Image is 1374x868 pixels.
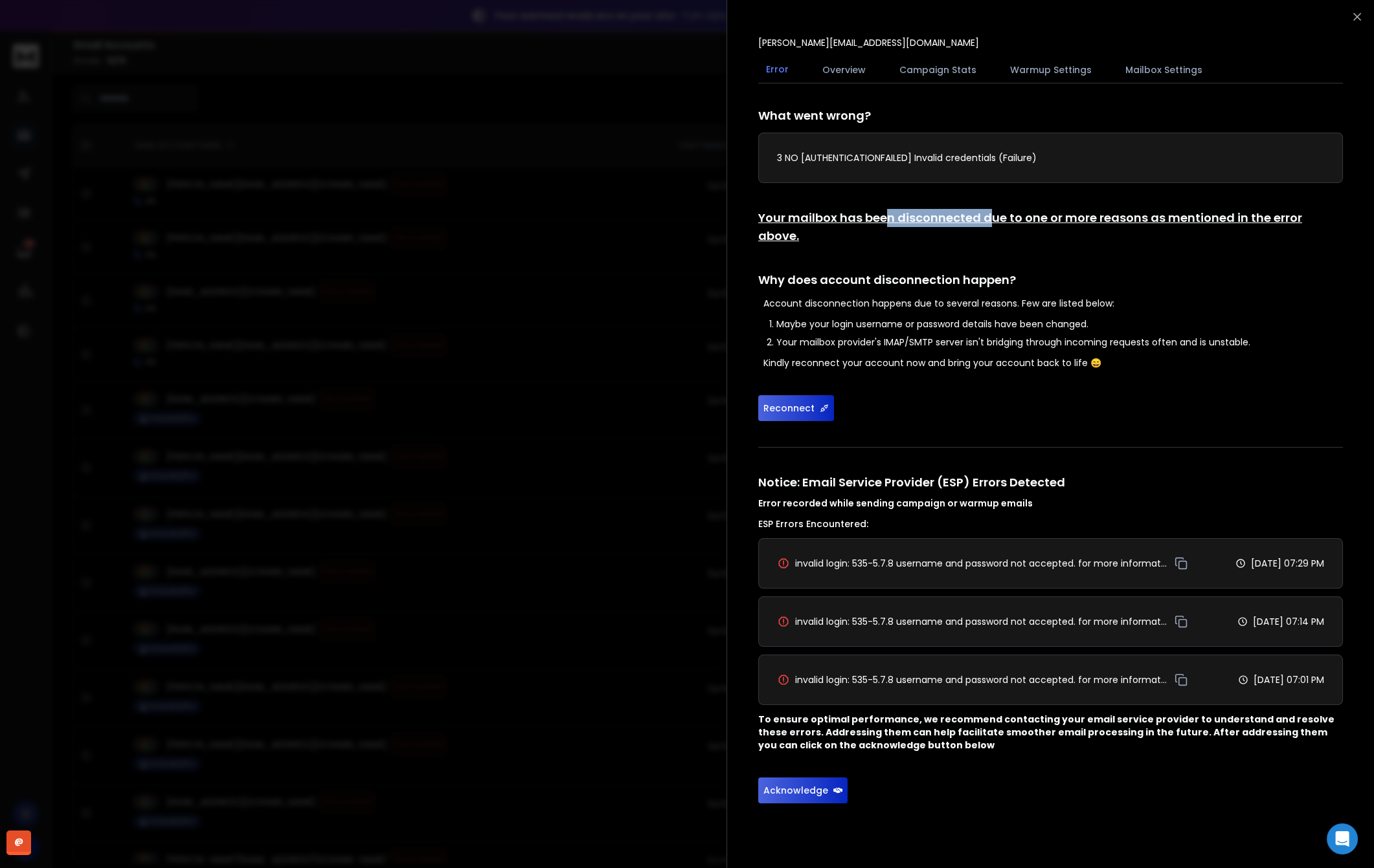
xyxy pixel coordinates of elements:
span: invalid login: 535-5.7.8 username and password not accepted. for more information, go to 535 5.7.... [795,673,1167,686]
button: Error [758,55,796,85]
p: 3 NO [AUTHENTICATIONFAILED] Invalid credentials (Failure) [777,151,1324,164]
p: Account disconnection happens due to several reasons. Few are listed below: [763,297,1343,310]
button: Mailbox Settings [1118,56,1210,84]
li: Maybe your login username or password details have been changed. [776,318,1343,331]
h3: ESP Errors Encountered: [758,517,1343,530]
button: Reconnect [758,395,834,421]
h1: Why does account disconnection happen? [758,271,1343,289]
li: Your mailbox provider's IMAP/SMTP server isn't bridging through incoming requests often and is un... [776,336,1343,349]
p: Kindly reconnect your account now and bring your account back to life 😄 [763,356,1343,369]
button: Acknowledge [758,777,848,803]
span: invalid login: 535-5.7.8 username and password not accepted. for more information, go to 535 5.7.... [795,557,1167,570]
div: Open Intercom Messenger [1327,823,1358,854]
p: To ensure optimal performance, we recommend contacting your email service provider to understand ... [758,713,1343,752]
span: invalid login: 535-5.7.8 username and password not accepted. for more information, go to 535 5.7.... [795,615,1167,628]
button: Campaign Stats [892,56,984,84]
p: [PERSON_NAME][EMAIL_ADDRESS][DOMAIN_NAME] [758,36,979,49]
h1: What went wrong? [758,107,1343,125]
h1: Notice: Email Service Provider (ESP) Errors Detected [758,473,1343,510]
h4: Error recorded while sending campaign or warmup emails [758,497,1343,510]
p: [DATE] 07:29 PM [1251,557,1324,570]
p: [DATE] 07:14 PM [1253,615,1324,628]
h1: Your mailbox has been disconnected due to one or more reasons as mentioned in the error above. [758,209,1343,245]
div: @ [6,830,31,855]
p: [DATE] 07:01 PM [1254,673,1324,686]
button: Overview [815,56,873,84]
button: Warmup Settings [1002,56,1099,84]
